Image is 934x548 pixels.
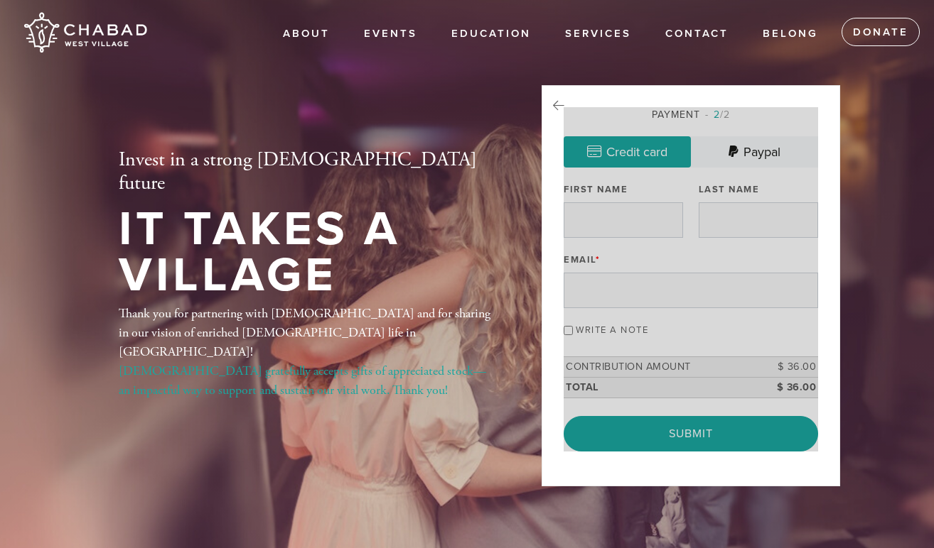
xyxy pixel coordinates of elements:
[119,304,495,400] div: Thank you for partnering with [DEMOGRAPHIC_DATA] and for sharing in our vision of enriched [DEMOG...
[842,18,920,46] a: Donate
[21,7,149,58] img: Chabad%20West%20Village.png
[119,148,495,196] h2: Invest in a strong [DEMOGRAPHIC_DATA] future
[752,21,829,48] a: Belong
[655,21,739,48] a: Contact
[119,207,495,298] h1: It Takes a Village
[272,21,340,48] a: About
[119,363,486,398] a: [DEMOGRAPHIC_DATA] gratefully accepts gifts of appreciated stock—an impactful way to support and ...
[554,21,642,48] a: Services
[353,21,428,48] a: Events
[441,21,542,48] a: EDUCATION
